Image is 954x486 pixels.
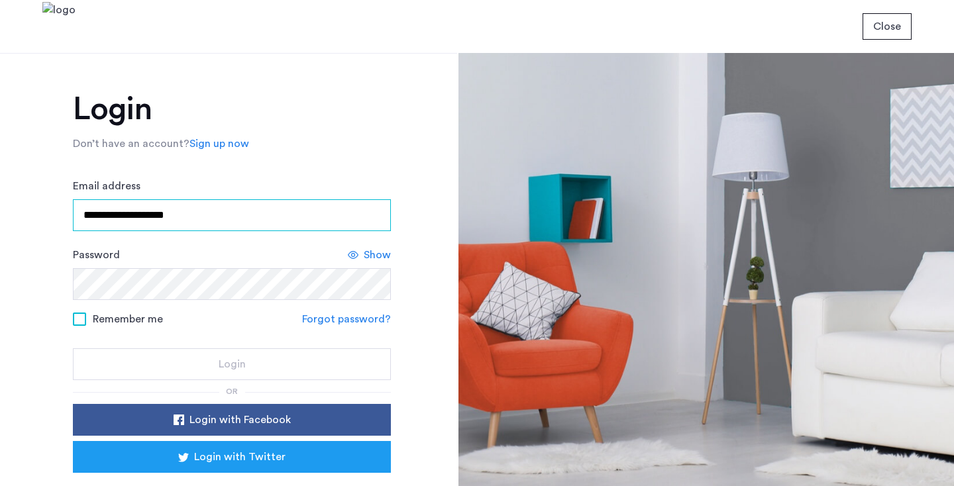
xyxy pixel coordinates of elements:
[73,348,391,380] button: button
[219,356,246,372] span: Login
[73,404,391,436] button: button
[42,2,76,52] img: logo
[189,412,291,428] span: Login with Facebook
[73,138,189,149] span: Don’t have an account?
[226,387,238,395] span: or
[73,247,120,263] label: Password
[302,311,391,327] a: Forgot password?
[194,449,286,465] span: Login with Twitter
[873,19,901,34] span: Close
[73,178,140,194] label: Email address
[93,311,163,327] span: Remember me
[863,13,912,40] button: button
[189,136,249,152] a: Sign up now
[73,93,391,125] h1: Login
[73,441,391,473] button: button
[364,247,391,263] span: Show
